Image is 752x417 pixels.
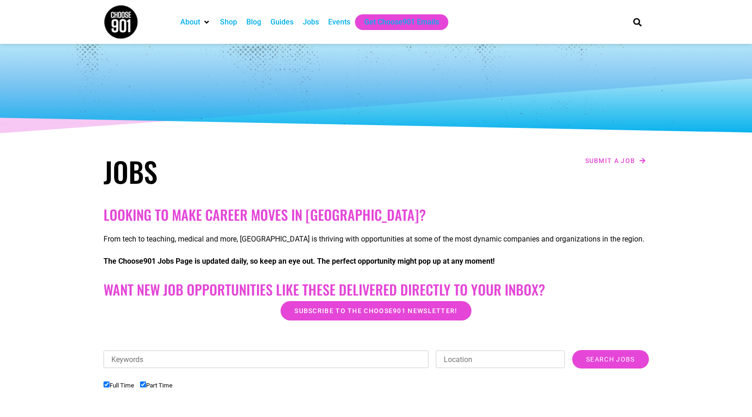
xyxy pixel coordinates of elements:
strong: The Choose901 Jobs Page is updated daily, so keep an eye out. The perfect opportunity might pop u... [104,257,495,266]
p: From tech to teaching, medical and more, [GEOGRAPHIC_DATA] is thriving with opportunities at some... [104,234,649,245]
input: Part Time [140,381,146,387]
label: Full Time [104,382,134,389]
span: Submit a job [585,157,636,164]
a: Subscribe to the Choose901 newsletter! [281,301,471,320]
input: Search Jobs [572,350,648,369]
div: About [176,14,215,30]
h1: Jobs [104,155,372,188]
a: Get Choose901 Emails [364,17,439,28]
a: Shop [220,17,237,28]
a: About [180,17,200,28]
input: Keywords [104,351,429,368]
label: Part Time [140,382,172,389]
nav: Main nav [176,14,617,30]
input: Location [436,351,565,368]
h2: Looking to make career moves in [GEOGRAPHIC_DATA]? [104,206,649,223]
a: Submit a job [582,155,649,167]
div: Search [630,14,645,30]
a: Jobs [303,17,319,28]
input: Full Time [104,381,110,387]
a: Blog [246,17,261,28]
a: Events [328,17,350,28]
a: Guides [270,17,293,28]
span: Subscribe to the Choose901 newsletter! [294,308,457,314]
h2: Want New Job Opportunities like these Delivered Directly to your Inbox? [104,281,649,298]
